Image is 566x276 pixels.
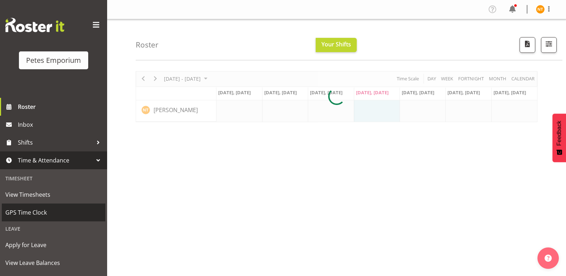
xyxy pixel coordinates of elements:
span: View Timesheets [5,189,102,200]
a: GPS Time Clock [2,204,105,221]
img: help-xxl-2.png [545,255,552,262]
button: Filter Shifts [541,37,557,53]
div: Leave [2,221,105,236]
span: Feedback [556,121,562,146]
span: Apply for Leave [5,240,102,250]
span: View Leave Balances [5,257,102,268]
span: Shifts [18,137,93,148]
span: GPS Time Clock [5,207,102,218]
h4: Roster [136,41,159,49]
img: Rosterit website logo [5,18,64,32]
span: Inbox [18,119,104,130]
span: Time & Attendance [18,155,93,166]
span: Roster [18,101,104,112]
a: View Timesheets [2,186,105,204]
img: nicole-thomson8388.jpg [536,5,545,14]
a: View Leave Balances [2,254,105,272]
div: Timesheet [2,171,105,186]
span: Your Shifts [321,40,351,48]
div: Petes Emporium [26,55,81,66]
button: Your Shifts [316,38,357,52]
button: Feedback - Show survey [552,114,566,162]
button: Download a PDF of the roster according to the set date range. [520,37,535,53]
a: Apply for Leave [2,236,105,254]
